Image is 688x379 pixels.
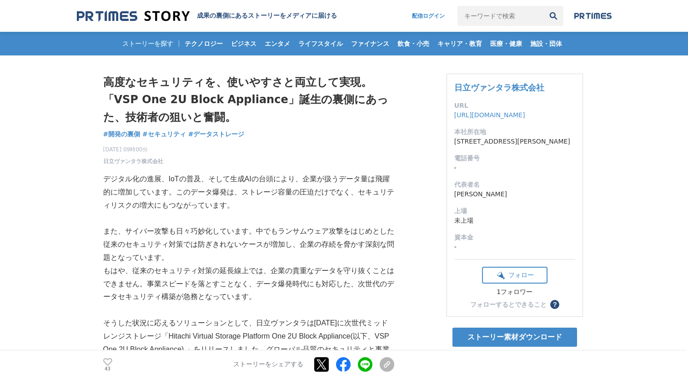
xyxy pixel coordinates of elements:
div: 1フォロワー [482,288,547,296]
span: 医療・健康 [487,40,526,48]
a: ビジネス [227,32,260,55]
a: ストーリー素材ダウンロード [452,328,577,347]
input: キーワードで検索 [457,6,543,26]
p: 43 [103,367,112,371]
dd: [PERSON_NAME] [454,189,575,199]
dd: 未上場 [454,216,575,225]
a: 成果の裏側にあるストーリーをメディアに届ける 成果の裏側にあるストーリーをメディアに届ける [77,10,337,22]
p: もはや、従来のセキュリティ対策の延長線上では、企業の貴重なデータを守り抜くことはできません。事業スピードを落とすことなく、データ爆発時代にも対応した、次世代のデータセキュリティ構築が急務となって... [103,264,394,304]
p: デジタル化の進展、IoTの普及、そして生成AIの台頭により、企業が扱うデータ量は飛躍的に増加しています。このデータ爆発は、ストレージ容量の圧迫だけでなく、セキュリティリスクの増大にもつながっています。 [103,173,394,212]
span: ライフスタイル [295,40,347,48]
span: キャリア・教育 [434,40,486,48]
dt: URL [454,101,575,110]
dt: 電話番号 [454,154,575,163]
a: 飲食・小売 [394,32,433,55]
span: #データストレージ [188,130,245,138]
a: 施設・団体 [527,32,566,55]
dd: - [454,242,575,252]
span: ファイナンス [347,40,393,48]
a: キャリア・教育 [434,32,486,55]
a: 日立ヴァンタラ株式会社 [103,157,163,165]
span: 飲食・小売 [394,40,433,48]
p: また、サイバー攻撃も日々巧妙化しています。中でもランサムウェア攻撃をはじめとした従来のセキュリティ対策では防ぎきれないケースが増加し、企業の存続を脅かす深刻な問題となっています。 [103,225,394,264]
span: テクノロジー [181,40,226,48]
span: ビジネス [227,40,260,48]
span: 施設・団体 [527,40,566,48]
a: [URL][DOMAIN_NAME] [454,111,525,119]
a: 日立ヴァンタラ株式会社 [454,83,544,92]
span: #開発の裏側 [103,130,141,138]
dd: [STREET_ADDRESS][PERSON_NAME] [454,137,575,146]
span: エンタメ [261,40,294,48]
a: #開発の裏側 [103,130,141,139]
dt: 本社所在地 [454,127,575,137]
dt: 代表者名 [454,180,575,189]
a: ライフスタイル [295,32,347,55]
h2: 成果の裏側にあるストーリーをメディアに届ける [197,12,337,20]
dd: - [454,163,575,173]
a: 医療・健康 [487,32,526,55]
button: フォロー [482,267,547,284]
dt: 資本金 [454,233,575,242]
a: ファイナンス [347,32,393,55]
p: ストーリーをシェアする [233,361,303,369]
div: フォローするとできること [470,301,547,308]
h1: 高度なセキュリティを、使いやすさと両立して実現。「VSP One 2U Block Appliance」誕生の裏側にあった、技術者の狙いと奮闘。 [103,74,394,126]
a: 配信ログイン [403,6,454,26]
button: ？ [550,300,559,309]
a: #データストレージ [188,130,245,139]
img: prtimes [574,12,612,20]
span: [DATE] 09時00分 [103,145,163,154]
dt: 上場 [454,206,575,216]
button: 検索 [543,6,563,26]
span: #セキュリティ [142,130,186,138]
a: #セキュリティ [142,130,186,139]
a: テクノロジー [181,32,226,55]
span: ？ [552,301,558,308]
img: 成果の裏側にあるストーリーをメディアに届ける [77,10,190,22]
a: エンタメ [261,32,294,55]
